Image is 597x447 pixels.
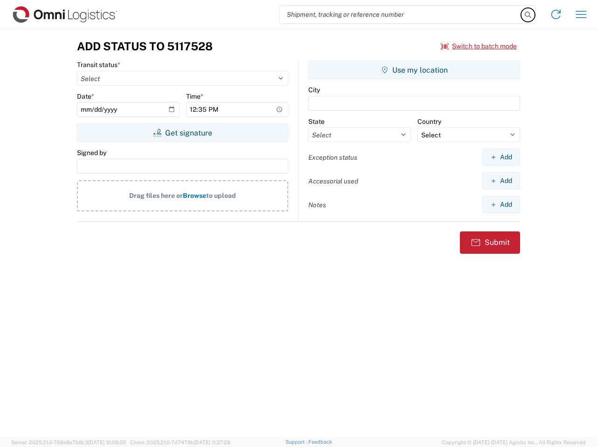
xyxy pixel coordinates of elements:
[482,149,520,166] button: Add
[206,192,236,199] span: to upload
[88,440,126,445] span: [DATE] 10:09:35
[308,177,358,185] label: Accessorial used
[417,117,441,126] label: Country
[194,440,230,445] span: [DATE] 11:37:29
[482,172,520,190] button: Add
[442,438,586,447] span: Copyright © [DATE]-[DATE] Agistix Inc., All Rights Reserved
[308,86,320,94] label: City
[308,153,357,162] label: Exception status
[186,92,203,101] label: Time
[77,123,288,142] button: Get signature
[482,196,520,213] button: Add
[11,440,126,445] span: Server: 2025.21.0-769a9a7b8c3
[77,92,94,101] label: Date
[129,192,183,199] span: Drag files here or
[280,6,521,23] input: Shipment, tracking or reference number
[183,192,206,199] span: Browse
[285,439,309,445] a: Support
[77,40,213,53] h3: Add Status to 5117528
[130,440,230,445] span: Client: 2025.21.0-7d7479b
[441,39,517,54] button: Switch to batch mode
[308,117,325,126] label: State
[308,61,520,79] button: Use my location
[308,439,332,445] a: Feedback
[460,231,520,254] button: Submit
[308,201,326,209] label: Notes
[77,61,120,69] label: Transit status
[77,149,106,157] label: Signed by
